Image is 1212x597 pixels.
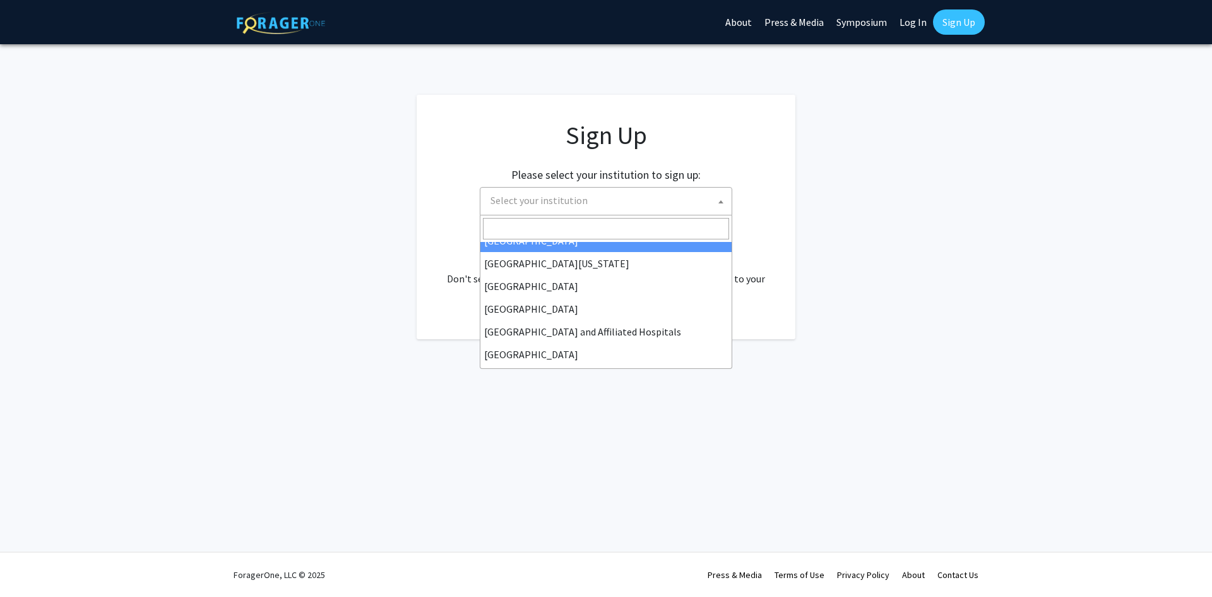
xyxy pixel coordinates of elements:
[442,120,770,150] h1: Sign Up
[485,188,732,214] span: Select your institution
[480,343,732,366] li: [GEOGRAPHIC_DATA]
[933,9,985,35] a: Sign Up
[483,218,729,239] input: Search
[480,275,732,298] li: [GEOGRAPHIC_DATA]
[480,320,732,343] li: [GEOGRAPHIC_DATA] and Affiliated Hospitals
[237,12,325,34] img: ForagerOne Logo
[480,252,732,275] li: [GEOGRAPHIC_DATA][US_STATE]
[511,168,701,182] h2: Please select your institution to sign up:
[480,298,732,320] li: [GEOGRAPHIC_DATA]
[708,569,762,581] a: Press & Media
[490,194,588,207] span: Select your institution
[775,569,824,581] a: Terms of Use
[480,366,732,404] li: [PERSON_NAME][GEOGRAPHIC_DATA][PERSON_NAME]
[837,569,889,581] a: Privacy Policy
[9,540,54,588] iframe: Chat
[937,569,978,581] a: Contact Us
[902,569,925,581] a: About
[234,553,325,597] div: ForagerOne, LLC © 2025
[442,241,770,301] div: Already have an account? . Don't see your institution? about bringing ForagerOne to your institut...
[480,187,732,215] span: Select your institution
